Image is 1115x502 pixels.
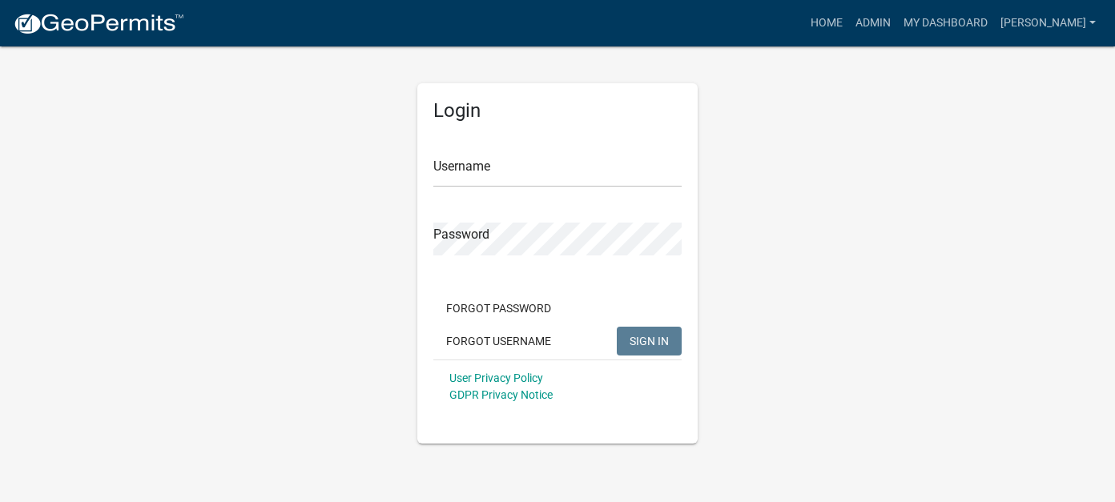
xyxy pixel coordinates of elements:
a: GDPR Privacy Notice [449,388,553,401]
a: [PERSON_NAME] [994,8,1102,38]
a: Home [804,8,849,38]
span: SIGN IN [630,334,669,347]
button: Forgot Password [433,294,564,323]
a: Admin [849,8,897,38]
a: My Dashboard [897,8,994,38]
a: User Privacy Policy [449,371,543,384]
button: SIGN IN [617,327,682,355]
h5: Login [433,99,682,122]
button: Forgot Username [433,327,564,355]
